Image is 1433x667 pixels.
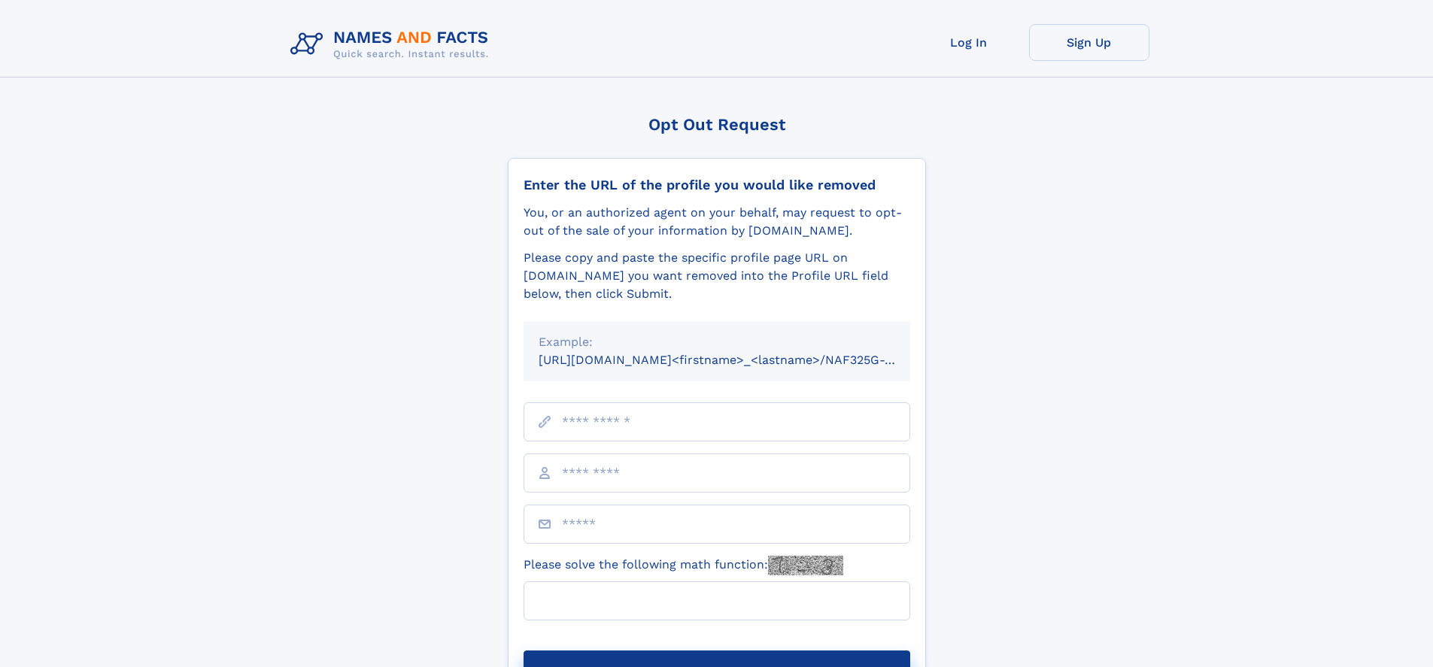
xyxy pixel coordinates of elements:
[909,24,1029,61] a: Log In
[524,204,910,240] div: You, or an authorized agent on your behalf, may request to opt-out of the sale of your informatio...
[524,556,843,575] label: Please solve the following math function:
[539,333,895,351] div: Example:
[1029,24,1149,61] a: Sign Up
[508,115,926,134] div: Opt Out Request
[539,353,939,367] small: [URL][DOMAIN_NAME]<firstname>_<lastname>/NAF325G-xxxxxxxx
[524,249,910,303] div: Please copy and paste the specific profile page URL on [DOMAIN_NAME] you want removed into the Pr...
[524,177,910,193] div: Enter the URL of the profile you would like removed
[284,24,501,65] img: Logo Names and Facts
